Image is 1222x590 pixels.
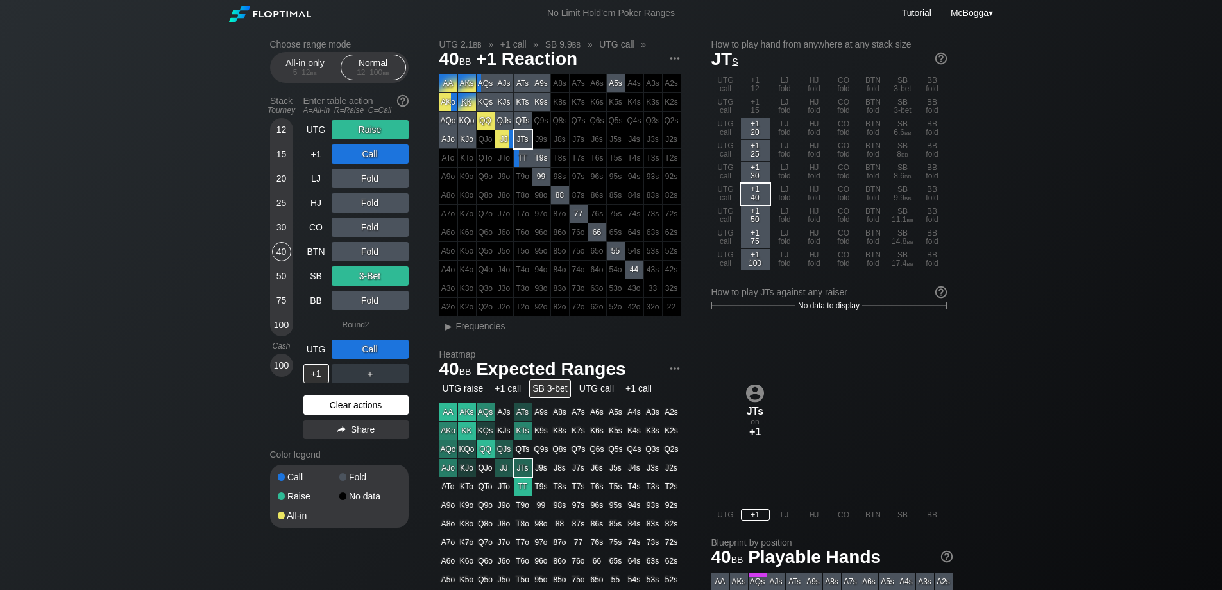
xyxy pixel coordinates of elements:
[532,223,550,241] div: 100% fold in prior round
[625,93,643,111] div: 100% fold in prior round
[607,205,625,223] div: 100% fold in prior round
[439,74,457,92] div: Don't fold. No recommendation for action.
[276,55,335,80] div: All-in only
[829,140,858,161] div: CO fold
[644,93,662,111] div: 100% fold in prior round
[278,473,339,482] div: Call
[303,169,329,188] div: LJ
[711,49,738,69] span: JT
[303,91,409,120] div: Enter table action
[746,384,764,402] img: icon-avatar.b40e07d9.svg
[229,6,311,22] img: Floptimal logo
[588,74,606,92] div: 100% fold in prior round
[888,205,917,227] div: SB 11.1
[663,223,681,241] div: 100% fold in prior round
[303,144,329,164] div: +1
[588,168,606,186] div: 100% fold in prior round
[570,186,588,204] div: 100% fold in prior round
[829,74,858,96] div: CO fold
[514,205,532,223] div: 100% fold in prior round
[829,184,858,205] div: CO fold
[904,128,912,137] span: bb
[477,223,495,241] div: 100% fold in prior round
[270,39,409,49] h2: Choose range mode
[532,261,550,279] div: 100% fold in prior round
[458,74,476,92] div: Don't fold. No recommendation for action.
[332,266,409,286] div: 3-Bet
[439,223,457,241] div: 100% fold in prior round
[459,53,471,67] span: bb
[532,168,550,186] div: 99
[918,140,947,161] div: BB fold
[888,249,917,270] div: SB 17.4
[918,205,947,227] div: BB fold
[829,249,858,270] div: CO fold
[551,168,569,186] div: 100% fold in prior round
[859,205,888,227] div: BTN fold
[482,39,500,49] span: »
[741,162,770,183] div: +1 30
[663,168,681,186] div: 100% fold in prior round
[607,130,625,148] div: 100% fold in prior round
[663,74,681,92] div: 100% fold in prior round
[272,169,291,188] div: 20
[458,279,476,297] div: 100% fold in prior round
[625,242,643,260] div: 100% fold in prior round
[607,242,625,260] div: 55
[918,249,947,270] div: BB fold
[272,356,291,375] div: 100
[888,162,917,183] div: SB 8.6
[588,186,606,204] div: 100% fold in prior round
[532,149,550,167] div: T9s
[439,261,457,279] div: 100% fold in prior round
[439,149,457,167] div: 100% fold in prior round
[439,168,457,186] div: 100% fold in prior round
[741,184,770,205] div: +1 40
[588,93,606,111] div: 100% fold in prior round
[741,118,770,139] div: +1 20
[303,106,409,115] div: A=All-in R=Raise C=Call
[551,223,569,241] div: 100% fold in prior round
[332,242,409,261] div: Fold
[332,218,409,237] div: Fold
[588,205,606,223] div: 100% fold in prior round
[278,511,339,520] div: All-in
[940,550,954,564] img: help.32db89a4.svg
[532,279,550,297] div: 100% fold in prior round
[607,186,625,204] div: 100% fold in prior round
[634,39,653,49] span: »
[551,93,569,111] div: 100% fold in prior round
[644,242,662,260] div: 100% fold in prior round
[495,112,513,130] div: QJs
[532,186,550,204] div: 100% fold in prior round
[644,74,662,92] div: 100% fold in prior round
[770,227,799,248] div: LJ fold
[527,39,545,49] span: »
[741,140,770,161] div: +1 25
[711,184,740,205] div: UTG call
[528,8,694,21] div: No Limit Hold’em Poker Ranges
[303,242,329,261] div: BTN
[800,205,829,227] div: HJ fold
[570,279,588,297] div: 100% fold in prior round
[918,227,947,248] div: BB fold
[588,130,606,148] div: 100% fold in prior round
[888,140,917,161] div: SB 8
[439,93,457,111] div: AKo
[668,361,682,376] img: ellipsis.fd386fe8.svg
[458,93,476,111] div: Don't fold. No recommendation for action.
[514,149,532,167] div: TT
[382,68,389,77] span: bb
[551,149,569,167] div: 100% fold in prior round
[332,169,409,188] div: Fold
[859,140,888,161] div: BTN fold
[551,130,569,148] div: 100% fold in prior round
[543,39,582,50] span: SB 9.9
[332,193,409,213] div: Fold
[477,186,495,204] div: 100% fold in prior round
[888,96,917,117] div: SB 3-bet
[800,74,829,96] div: HJ fold
[770,96,799,117] div: LJ fold
[951,8,989,18] span: McBogga
[495,74,513,92] div: AJs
